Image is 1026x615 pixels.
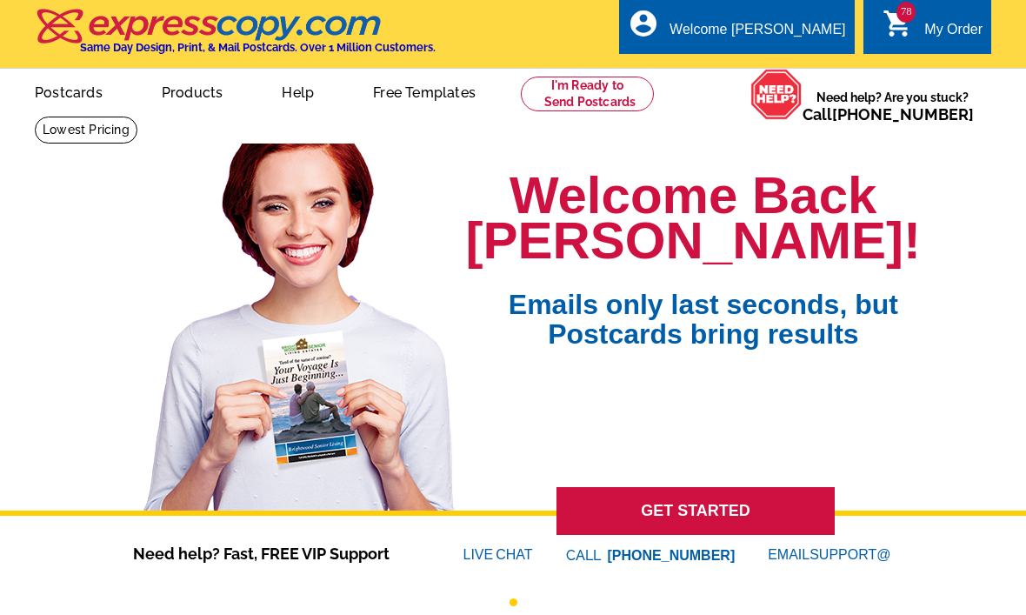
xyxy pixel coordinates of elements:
span: Call [803,105,974,124]
span: Need help? Fast, FREE VIP Support [133,542,411,565]
i: account_circle [628,8,659,39]
a: Free Templates [345,70,503,111]
div: My Order [924,22,983,46]
span: Emails only last seconds, but Postcards bring results [486,264,921,349]
img: welcome-back-logged-in.png [133,130,466,511]
div: Welcome [PERSON_NAME] [670,22,845,46]
h1: Welcome Back [PERSON_NAME]! [466,173,921,264]
a: GET STARTED [556,487,835,535]
a: LIVECHAT [463,547,533,562]
a: Products [134,70,251,111]
font: SUPPORT@ [809,545,893,565]
h4: Same Day Design, Print, & Mail Postcards. Over 1 Million Customers. [80,41,436,54]
span: 78 [896,2,916,23]
span: Need help? Are you stuck? [803,89,983,124]
i: shopping_cart [883,8,914,39]
a: 78 shopping_cart My Order [883,19,983,41]
img: help [750,69,803,120]
a: Help [254,70,342,111]
a: [PHONE_NUMBER] [832,105,974,124]
a: Postcards [7,70,130,111]
button: 1 of 1 [510,598,517,606]
a: Same Day Design, Print, & Mail Postcards. Over 1 Million Customers. [35,21,436,54]
font: LIVE [463,545,496,565]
